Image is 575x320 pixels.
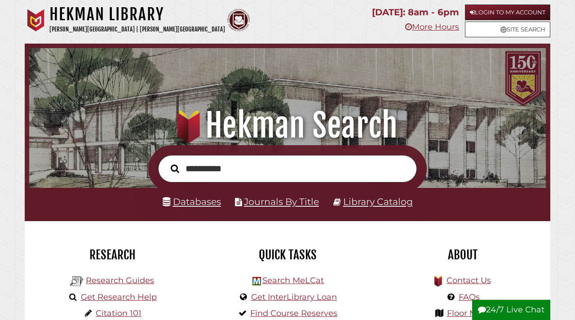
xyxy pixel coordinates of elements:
[171,164,179,173] i: Search
[459,292,480,302] a: FAQs
[262,276,324,285] a: Search MeLCat
[38,106,537,145] h1: Hekman Search
[244,196,319,207] a: Journals By Title
[343,196,413,207] a: Library Catalog
[163,196,221,207] a: Databases
[447,276,491,285] a: Contact Us
[227,9,250,31] img: Calvin Theological Seminary
[86,276,154,285] a: Research Guides
[382,247,544,262] h2: About
[252,277,261,285] img: Hekman Library Logo
[25,9,47,31] img: Calvin University
[96,308,142,318] a: Citation 101
[166,162,184,175] button: Search
[70,275,84,288] img: Hekman Library Logo
[49,4,225,24] h1: Hekman Library
[250,308,337,318] a: Find Course Reserves
[81,292,157,302] a: Get Research Help
[465,22,550,37] a: Site Search
[207,247,368,262] h2: Quick Tasks
[251,292,337,302] a: Get InterLibrary Loan
[49,24,225,35] p: [PERSON_NAME][GEOGRAPHIC_DATA] | [PERSON_NAME][GEOGRAPHIC_DATA]
[405,22,459,32] a: More Hours
[447,308,491,318] a: Floor Maps
[31,247,193,262] h2: Research
[372,4,459,20] p: [DATE]: 8am - 6pm
[465,4,550,20] a: Login to My Account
